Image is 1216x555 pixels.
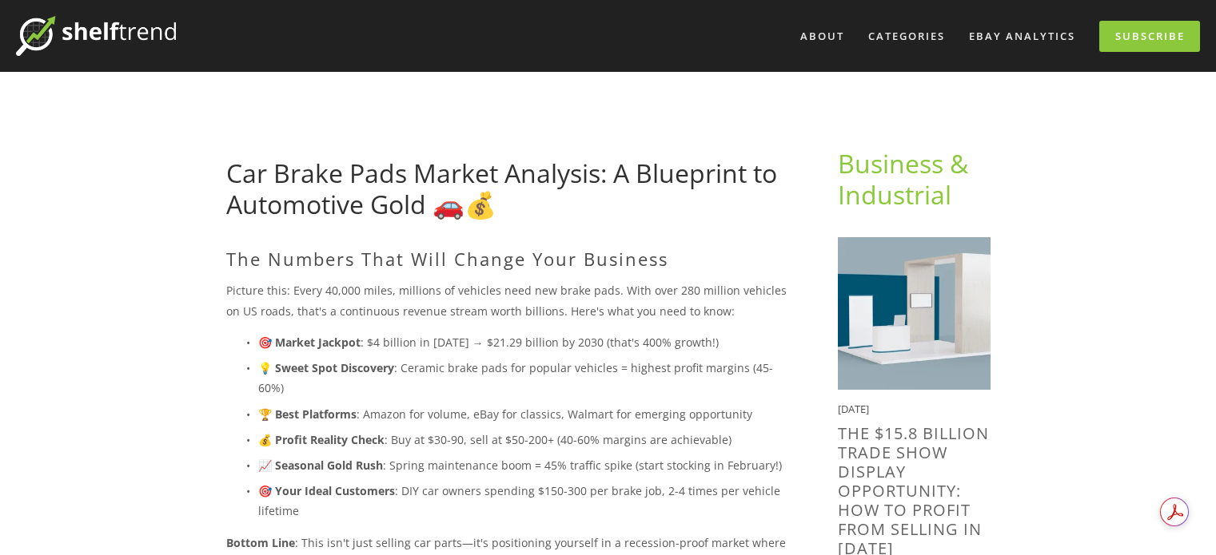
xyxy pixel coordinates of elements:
[226,280,787,320] p: Picture this: Every 40,000 miles, millions of vehicles need new brake pads. With over 280 million...
[226,248,787,269] h2: The Numbers That Will Change Your Business
[258,406,357,422] strong: 🏆 Best Platforms
[258,483,395,498] strong: 🎯 Your Ideal Customers
[258,360,394,375] strong: 💡 Sweet Spot Discovery
[258,332,787,352] p: : $4 billion in [DATE] → $21.29 billion by 2030 (that's 400% growth!)
[258,455,787,475] p: : Spring maintenance boom = 45% traffic spike (start stocking in February!)
[258,404,787,424] p: : Amazon for volume, eBay for classics, Walmart for emerging opportunity
[258,481,787,521] p: : DIY car owners spending $150-300 per brake job, 2-4 times per vehicle lifetime
[258,335,361,350] strong: 🎯 Market Jackpot
[226,156,777,220] a: Car Brake Pads Market Analysis: A Blueprint to Automotive Gold 🚗💰
[959,23,1086,50] a: eBay Analytics
[258,430,787,450] p: : Buy at $30-90, sell at $50-200+ (40-60% margins are achievable)
[258,358,787,398] p: : Ceramic brake pads for popular vehicles = highest profit margins (45-60%)
[226,535,295,550] strong: Bottom Line
[838,237,991,390] img: The $15.8 Billion Trade Show Display Opportunity: How to Profit from selling in 2025
[838,146,975,211] a: Business & Industrial
[858,23,955,50] div: Categories
[16,16,176,56] img: ShelfTrend
[838,402,869,416] time: [DATE]
[1099,21,1200,52] a: Subscribe
[258,432,385,447] strong: 💰 Profit Reality Check
[790,23,855,50] a: About
[258,458,383,473] strong: 📈 Seasonal Gold Rush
